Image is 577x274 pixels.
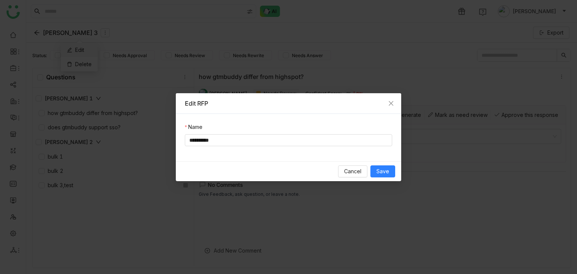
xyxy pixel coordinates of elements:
[185,99,392,107] div: Edit RFP
[344,167,361,176] span: Cancel
[381,93,401,114] button: Close
[370,165,395,177] button: Save
[338,165,367,177] button: Cancel
[185,123,202,131] label: Name
[376,167,389,176] span: Save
